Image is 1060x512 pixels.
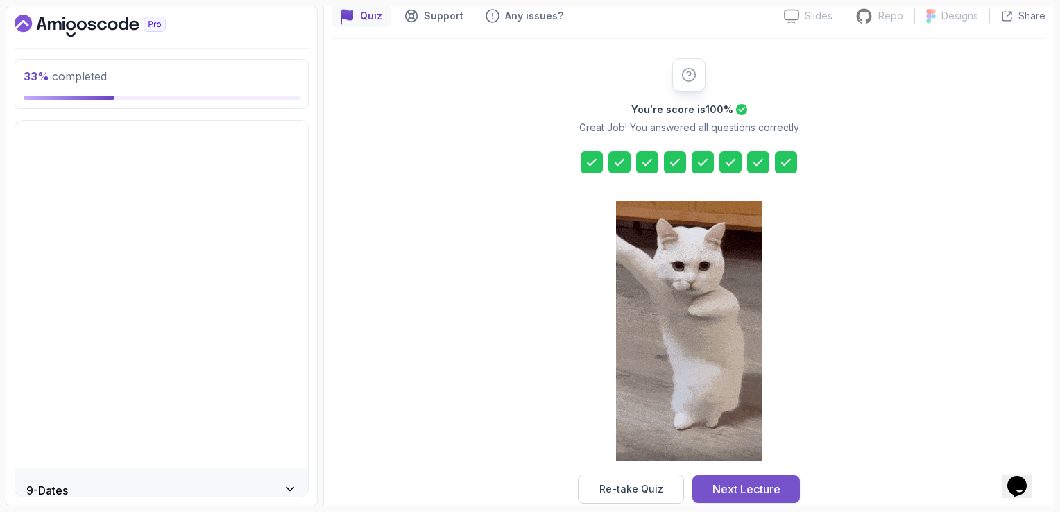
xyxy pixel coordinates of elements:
p: Slides [805,9,832,23]
p: Designs [941,9,978,23]
a: Dashboard [15,15,198,37]
button: Share [989,9,1045,23]
h2: You're score is 100 % [631,103,733,117]
div: Next Lecture [712,481,780,497]
iframe: chat widget [1002,456,1046,498]
p: Any issues? [505,9,563,23]
span: 33 % [24,69,49,83]
img: cool-cat [616,201,762,461]
p: Support [424,9,463,23]
p: Quiz [360,9,382,23]
p: Great Job! You answered all questions correctly [579,121,799,135]
h3: 9 - Dates [26,482,68,499]
button: Feedback button [477,5,572,27]
p: Repo [878,9,903,23]
span: completed [24,69,107,83]
div: Re-take Quiz [599,482,663,496]
button: Re-take Quiz [578,475,684,504]
p: Share [1018,9,1045,23]
button: Next Lecture [692,475,800,503]
button: quiz button [332,5,391,27]
button: Support button [396,5,472,27]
